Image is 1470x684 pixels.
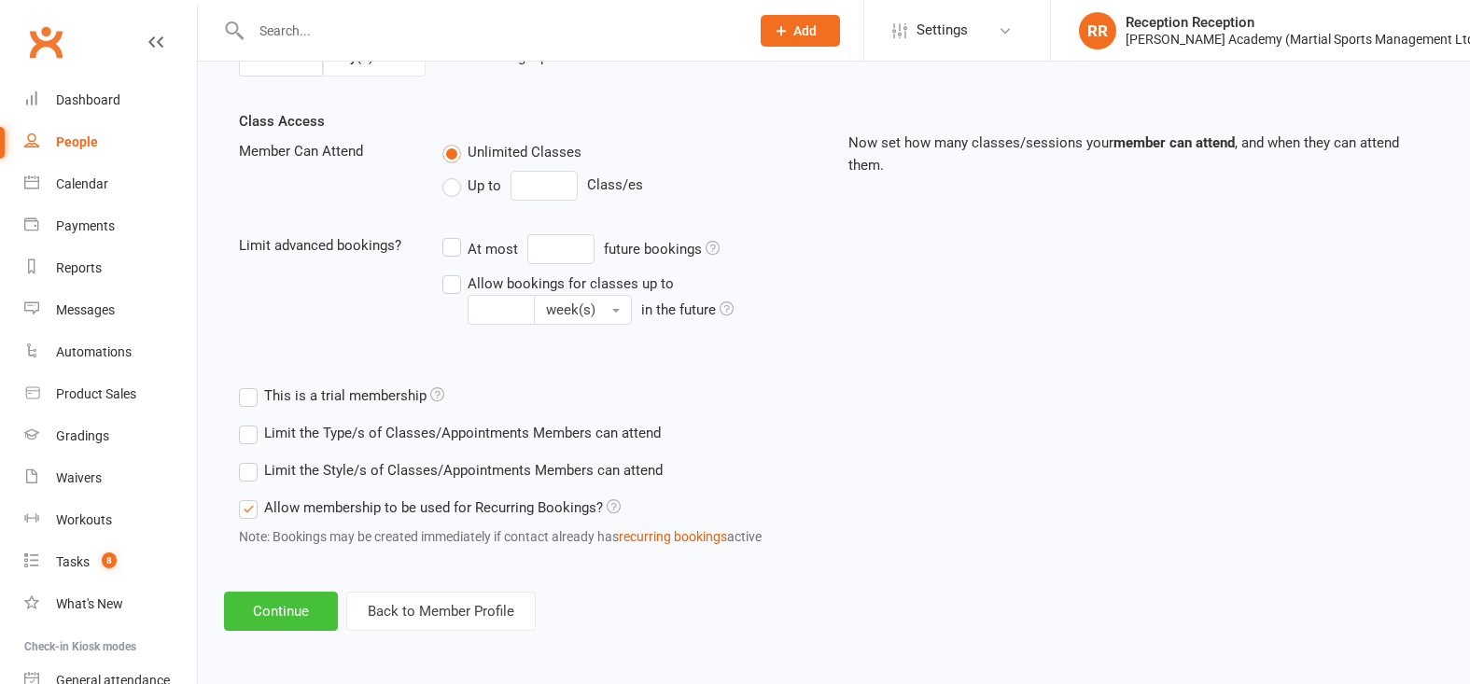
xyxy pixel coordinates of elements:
a: Calendar [24,163,197,205]
div: Workouts [56,512,112,527]
a: Gradings [24,415,197,457]
a: Messages [24,289,197,331]
div: Waivers [56,470,102,485]
button: Allow bookings for classes up to in the future [534,295,632,325]
div: What's New [56,596,123,611]
div: Automations [56,344,132,359]
label: Class Access [239,110,325,133]
span: Settings [917,9,968,51]
label: Limit the Type/s of Classes/Appointments Members can attend [239,422,661,444]
a: Product Sales [24,373,197,415]
a: People [24,121,197,163]
div: Product Sales [56,386,136,401]
button: Continue [224,592,338,631]
div: Class/es [442,171,820,201]
div: Gradings [56,428,109,443]
strong: member can attend [1113,134,1235,151]
span: Unlimited Classes [468,141,581,161]
a: Payments [24,205,197,247]
div: Messages [56,302,115,317]
button: Add [761,15,840,47]
div: Reports [56,260,102,275]
div: People [56,134,98,149]
a: Reports [24,247,197,289]
div: Member Can Attend [225,140,428,162]
a: Dashboard [24,79,197,121]
input: At mostfuture bookings [527,234,595,264]
input: Search... [245,18,736,44]
input: Allow bookings for classes up to week(s) in the future [468,295,535,325]
span: 8 [102,552,117,568]
div: Dashboard [56,92,120,107]
button: recurring bookings [619,526,727,547]
div: future bookings [604,238,720,260]
label: Limit the Style/s of Classes/Appointments Members can attend [239,459,663,482]
a: Waivers [24,457,197,499]
span: Up to [468,174,501,194]
label: This is a trial membership [239,384,444,407]
div: RR [1079,12,1116,49]
span: Add [793,23,817,38]
div: in the future [641,299,734,321]
div: Allow bookings for classes up to [468,272,674,295]
a: Automations [24,331,197,373]
button: Back to Member Profile [346,592,536,631]
label: Allow membership to be used for Recurring Bookings? [239,496,621,519]
div: Tasks [56,554,90,569]
div: Limit advanced bookings? [225,234,428,257]
span: week(s) [546,301,595,318]
p: Now set how many classes/sessions your , and when they can attend them. [848,132,1430,176]
div: Calendar [56,176,108,191]
div: Note: Bookings may be created immediately if contact already has active [239,526,1125,547]
div: Payments [56,218,115,233]
div: At most [468,238,518,260]
a: Workouts [24,499,197,541]
a: Clubworx [22,19,69,65]
a: Tasks 8 [24,541,197,583]
a: What's New [24,583,197,625]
